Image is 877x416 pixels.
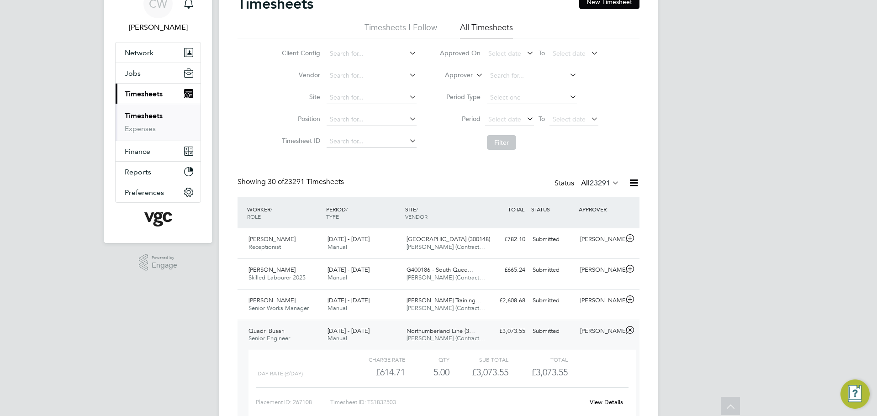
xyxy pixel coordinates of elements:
[481,232,529,247] div: £782.10
[327,91,417,104] input: Search for...
[248,296,296,304] span: [PERSON_NAME]
[576,201,624,217] div: APPROVER
[270,205,272,213] span: /
[139,254,178,271] a: Powered byEngage
[328,304,347,312] span: Manual
[508,354,567,365] div: Total
[590,179,610,188] span: 23291
[407,274,485,281] span: [PERSON_NAME] (Contract…
[125,111,163,120] a: Timesheets
[245,201,324,225] div: WORKER
[481,324,529,339] div: £3,073.55
[125,124,156,133] a: Expenses
[125,147,150,156] span: Finance
[346,205,348,213] span: /
[590,398,623,406] a: View Details
[125,188,164,197] span: Preferences
[144,212,172,226] img: vgcgroup-logo-retina.png
[576,232,624,247] div: [PERSON_NAME]
[152,262,177,269] span: Engage
[328,274,347,281] span: Manual
[279,115,320,123] label: Position
[248,304,309,312] span: Senior Works Manager
[125,48,153,57] span: Network
[125,168,151,176] span: Reports
[487,91,577,104] input: Select one
[248,243,281,251] span: Receptionist
[116,63,201,83] button: Jobs
[327,135,417,148] input: Search for...
[407,327,475,335] span: Northumberland Line (3…
[125,69,141,78] span: Jobs
[116,42,201,63] button: Network
[365,22,437,38] li: Timesheets I Follow
[529,232,576,247] div: Submitted
[555,177,621,190] div: Status
[116,84,201,104] button: Timesheets
[115,22,201,33] span: Chris Watson
[248,235,296,243] span: [PERSON_NAME]
[576,293,624,308] div: [PERSON_NAME]
[328,243,347,251] span: Manual
[268,177,284,186] span: 30 of
[432,71,473,80] label: Approver
[536,47,548,59] span: To
[328,334,347,342] span: Manual
[247,213,261,220] span: ROLE
[536,113,548,125] span: To
[439,49,481,57] label: Approved On
[125,90,163,98] span: Timesheets
[116,141,201,161] button: Finance
[327,69,417,82] input: Search for...
[328,235,370,243] span: [DATE] - [DATE]
[326,213,339,220] span: TYPE
[116,162,201,182] button: Reports
[460,22,513,38] li: All Timesheets
[407,334,485,342] span: [PERSON_NAME] (Contract…
[581,179,619,188] label: All
[481,293,529,308] div: £2,608.68
[268,177,344,186] span: 23291 Timesheets
[488,115,521,123] span: Select date
[487,69,577,82] input: Search for...
[508,205,524,213] span: TOTAL
[488,49,521,58] span: Select date
[258,370,303,377] span: Day rate (£/day)
[407,243,485,251] span: [PERSON_NAME] (Contract…
[529,263,576,278] div: Submitted
[248,334,290,342] span: Senior Engineer
[327,113,417,126] input: Search for...
[248,327,285,335] span: Quadri Busari
[248,266,296,274] span: [PERSON_NAME]
[256,395,330,410] div: Placement ID: 267108
[481,263,529,278] div: £665.24
[576,324,624,339] div: [PERSON_NAME]
[405,354,449,365] div: QTY
[553,49,586,58] span: Select date
[279,49,320,57] label: Client Config
[116,182,201,202] button: Preferences
[529,293,576,308] div: Submitted
[576,263,624,278] div: [PERSON_NAME]
[529,324,576,339] div: Submitted
[439,115,481,123] label: Period
[407,235,490,243] span: [GEOGRAPHIC_DATA] (300148)
[238,177,346,187] div: Showing
[346,365,405,380] div: £614.71
[328,266,370,274] span: [DATE] - [DATE]
[416,205,418,213] span: /
[405,365,449,380] div: 5.00
[403,201,482,225] div: SITE
[115,212,201,226] a: Go to home page
[248,274,306,281] span: Skilled Labourer 2025
[346,354,405,365] div: Charge rate
[840,379,870,409] button: Engage Resource Center
[279,137,320,145] label: Timesheet ID
[279,71,320,79] label: Vendor
[487,135,516,150] button: Filter
[116,104,201,141] div: Timesheets
[439,93,481,101] label: Period Type
[328,296,370,304] span: [DATE] - [DATE]
[152,254,177,262] span: Powered by
[330,395,584,410] div: Timesheet ID: TS1832503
